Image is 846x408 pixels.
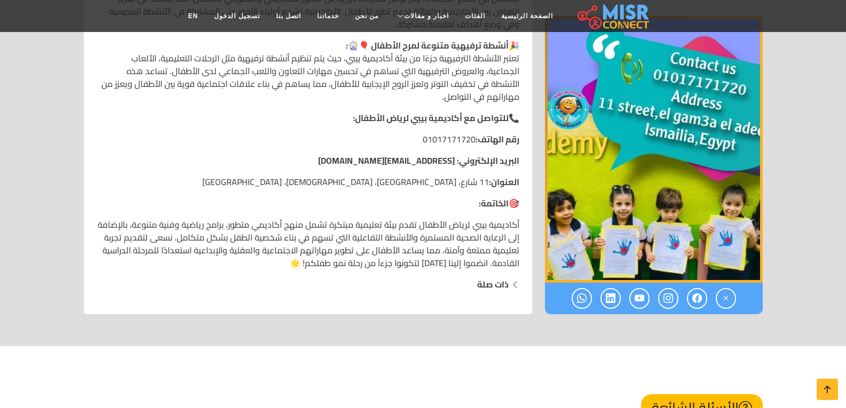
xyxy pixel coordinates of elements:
[318,153,455,169] a: [EMAIL_ADDRESS][DOMAIN_NAME]
[97,133,519,146] p: 01017171720
[268,6,309,26] a: اتصل بنا
[476,131,519,147] strong: رقم الهاتف:
[97,197,519,210] p: 🎯
[180,6,207,26] a: EN
[97,218,519,269] p: أكاديمية بيبي لرياض الأطفال تقدم بيئة تعليمية مبتكرة تشمل منهج أكاديمي متطور، برامج رياضية وفنية ...
[578,3,649,29] img: main.misr_connect
[309,6,347,26] a: خدماتنا
[545,17,763,283] div: 1 / 1
[97,175,519,188] p: 11 شارع، [GEOGRAPHIC_DATA]، [DEMOGRAPHIC_DATA]، [GEOGRAPHIC_DATA]
[457,153,519,169] strong: البريد الإلكتروني:
[404,11,449,21] span: اخبار و مقالات
[97,39,519,103] p: 🎉 تعتبر الأنشطة الترفيهية جزءًا من بيئة أكاديمية بيبي، حيث يتم تنظيم أنشطة ترفيهية مثل الرحلات ال...
[206,6,267,26] a: تسجيل الدخول
[386,6,457,26] a: اخبار و مقالات
[493,6,561,26] a: الصفحة الرئيسية
[97,111,519,124] p: 📞
[346,37,509,53] strong: أنشطة ترفيهية متنوعة لمرح الأطفال 🎈🎡:
[477,276,509,292] strong: ذات صلة
[489,174,519,190] strong: العنوان:
[353,110,509,126] strong: للتواصل مع أكاديمية بيبي لرياض الأطفال:
[479,195,509,211] strong: الخاتمة:
[457,6,493,26] a: الفئات
[347,6,386,26] a: من نحن
[545,17,763,283] img: أكاديمية بيبي روضة أطفال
